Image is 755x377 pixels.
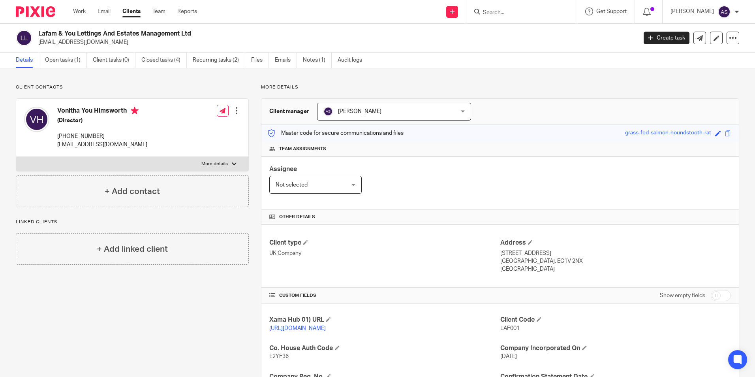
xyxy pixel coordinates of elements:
h4: Client Code [500,316,731,324]
img: svg%3E [718,6,731,18]
span: Team assignments [279,146,326,152]
span: Get Support [596,9,627,14]
p: Client contacts [16,84,249,90]
h4: CUSTOM FIELDS [269,292,500,299]
a: Closed tasks (4) [141,53,187,68]
img: svg%3E [323,107,333,116]
span: [PERSON_NAME] [338,109,381,114]
img: Pixie [16,6,55,17]
p: UK Company [269,249,500,257]
h4: Co. House Auth Code [269,344,500,352]
a: Work [73,8,86,15]
h4: Xama Hub 01) URL [269,316,500,324]
h4: + Add linked client [97,243,168,255]
label: Show empty fields [660,292,705,300]
h3: Client manager [269,107,309,115]
span: Other details [279,214,315,220]
p: [GEOGRAPHIC_DATA], EC1V 2NX [500,257,731,265]
a: Details [16,53,39,68]
span: LAF001 [500,326,520,331]
a: Team [152,8,165,15]
div: grass-fed-salmon-houndstooth-rat [625,129,711,138]
a: Client tasks (0) [93,53,135,68]
a: Clients [122,8,141,15]
p: [EMAIL_ADDRESS][DOMAIN_NAME] [38,38,632,46]
a: Audit logs [338,53,368,68]
h4: Client type [269,239,500,247]
a: Create task [644,32,689,44]
a: Emails [275,53,297,68]
p: [EMAIL_ADDRESS][DOMAIN_NAME] [57,141,147,149]
p: [GEOGRAPHIC_DATA] [500,265,731,273]
span: [DATE] [500,354,517,359]
a: Notes (1) [303,53,332,68]
a: Email [98,8,111,15]
h2: Lafam & You Lettings And Estates Management Ltd [38,30,513,38]
a: [URL][DOMAIN_NAME] [269,326,326,331]
p: Linked clients [16,219,249,225]
a: Reports [177,8,197,15]
img: svg%3E [24,107,49,132]
h5: (Director) [57,117,147,124]
a: Files [251,53,269,68]
p: [PERSON_NAME] [670,8,714,15]
p: [PHONE_NUMBER] [57,132,147,140]
p: More details [261,84,739,90]
span: E2YF36 [269,354,289,359]
i: Primary [131,107,139,115]
h4: Address [500,239,731,247]
h4: + Add contact [105,185,160,198]
p: [STREET_ADDRESS] [500,249,731,257]
h4: Vonitha You Himsworth [57,107,147,117]
p: Master code for secure communications and files [267,129,404,137]
h4: Company Incorporated On [500,344,731,352]
img: svg%3E [16,30,32,46]
span: Assignee [269,166,297,172]
span: Not selected [276,182,308,188]
p: More details [201,161,228,167]
a: Recurring tasks (2) [193,53,245,68]
a: Open tasks (1) [45,53,87,68]
input: Search [482,9,553,17]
